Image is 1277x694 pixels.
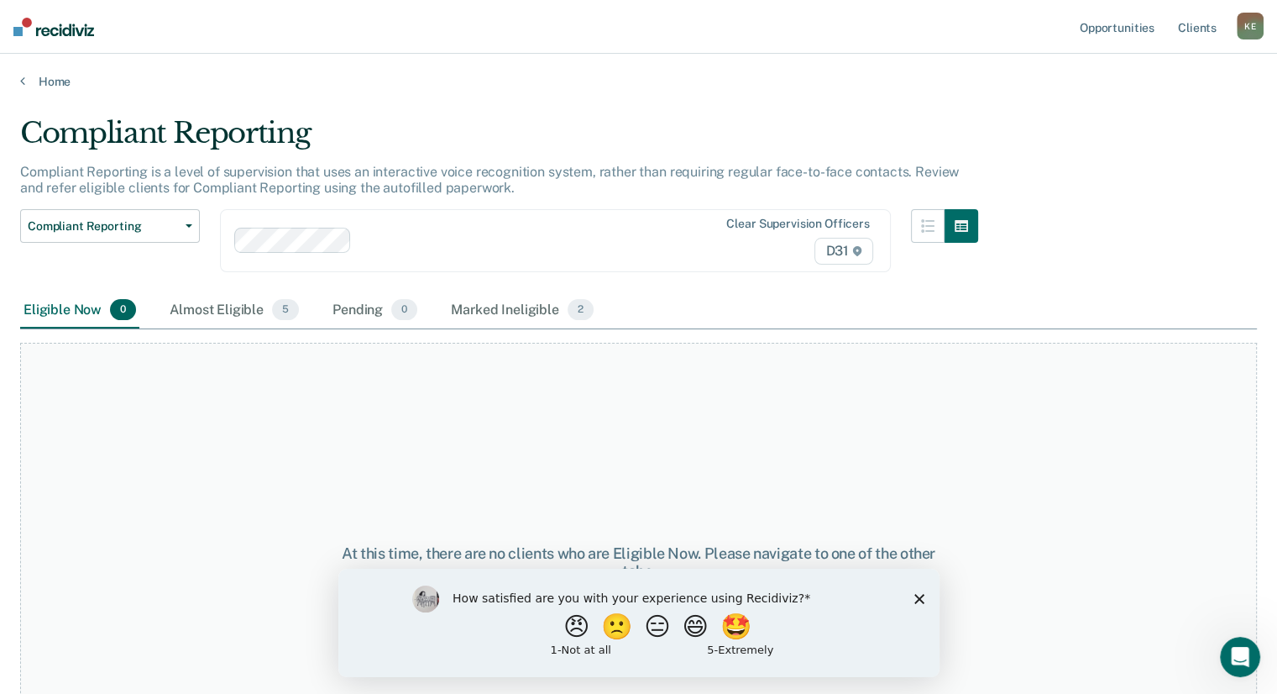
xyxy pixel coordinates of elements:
[568,299,594,321] span: 2
[1220,637,1260,677] iframe: Intercom live chat
[20,74,1257,89] a: Home
[391,299,417,321] span: 0
[338,569,939,677] iframe: Survey by Kim from Recidiviz
[447,292,597,329] div: Marked Ineligible2
[20,164,959,196] p: Compliant Reporting is a level of supervision that uses an interactive voice recognition system, ...
[20,292,139,329] div: Eligible Now0
[726,217,869,231] div: Clear supervision officers
[20,116,978,164] div: Compliant Reporting
[13,18,94,36] img: Recidiviz
[329,292,421,329] div: Pending0
[272,299,299,321] span: 5
[1237,13,1264,39] button: KE
[28,219,179,234] span: Compliant Reporting
[814,238,872,265] span: D31
[166,292,302,329] div: Almost Eligible5
[330,544,948,581] div: At this time, there are no clients who are Eligible Now. Please navigate to one of the other tabs.
[110,299,136,321] span: 0
[20,209,200,243] button: Compliant Reporting
[1237,13,1264,39] div: K E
